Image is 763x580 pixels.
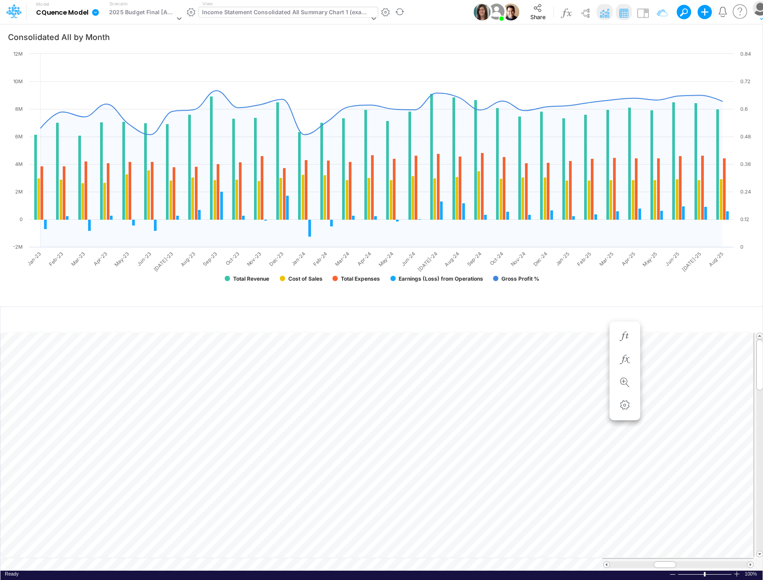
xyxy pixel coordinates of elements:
text: 0.84 [740,51,751,57]
text: Jun-25 [664,250,681,267]
text: Nov-23 [246,250,262,267]
text: 0.36 [740,161,751,167]
text: Sep-24 [466,250,482,267]
text: Jan-24 [290,250,307,267]
text: 8M [15,106,23,112]
span: Ready [5,571,19,576]
img: User Image Icon [503,4,520,20]
text: Cost of Sales [288,275,323,282]
span: 100% [745,571,758,577]
text: 0 [740,244,743,250]
text: 0.12 [740,216,749,222]
text: Earnings (Loss) from Operations [399,275,483,282]
div: Zoom level [745,571,758,577]
text: [DATE]-23 [153,250,174,272]
text: Oct-23 [225,250,241,266]
div: Zoom [678,571,733,577]
text: Aug-23 [179,250,197,268]
text: Sep-23 [202,250,218,267]
text: May-25 [642,250,659,268]
text: May-23 [113,250,130,268]
a: Notifications [718,7,728,17]
text: 0.6 [740,106,748,112]
label: Scenario [109,0,128,7]
text: Dec-24 [532,250,549,267]
text: 0 [20,216,23,222]
text: Gross Profit % [501,275,539,282]
text: 12M [13,51,23,57]
input: Type a title here [8,310,569,329]
text: 2M [15,189,23,195]
text: Jun-23 [136,250,152,267]
button: Share [523,1,552,23]
text: Feb-25 [576,250,593,267]
span: Share [530,13,545,20]
text: Apr-23 [92,250,109,267]
text: 0.24 [740,189,751,195]
b: CQuence Model [36,9,88,17]
div: Zoom In [733,571,740,577]
text: Feb-24 [312,250,328,267]
text: 6M [15,133,23,140]
text: Jan-23 [26,250,43,267]
div: Income Statement Consolidated All Summary Chart 1 (example) [202,8,369,18]
text: [DATE]-25 [681,250,702,272]
text: Mar-23 [70,250,86,267]
text: -2M [13,244,23,250]
text: 0.72 [740,78,751,85]
text: Nov-24 [510,250,527,267]
text: Total Expenses [341,275,380,282]
text: Jun-24 [400,250,416,267]
text: 4M [15,161,23,167]
text: 0.48 [740,133,751,140]
text: Feb-23 [48,250,64,267]
label: View [202,0,213,7]
text: Mar-24 [334,250,351,267]
text: May-24 [377,250,395,268]
text: 10M [13,78,23,85]
text: Oct-24 [488,250,505,266]
text: Apr-25 [620,250,637,267]
text: Aug-25 [707,250,725,268]
text: Dec-23 [268,250,284,267]
img: User Image Icon [474,4,491,20]
text: Apr-24 [356,250,373,267]
div: Zoom Out [669,571,676,578]
div: Zoom [704,572,706,576]
div: In Ready mode [5,571,19,577]
div: 2025 Budget Final [Active] [109,8,174,18]
text: Mar-25 [598,250,614,267]
text: [DATE]-24 [416,250,438,272]
text: Jan-25 [554,250,571,267]
input: Type a title here [8,28,667,46]
img: User Image Icon [487,2,507,22]
text: Aug-24 [443,250,460,268]
label: Model [36,2,49,7]
text: Total Revenue [233,275,269,282]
